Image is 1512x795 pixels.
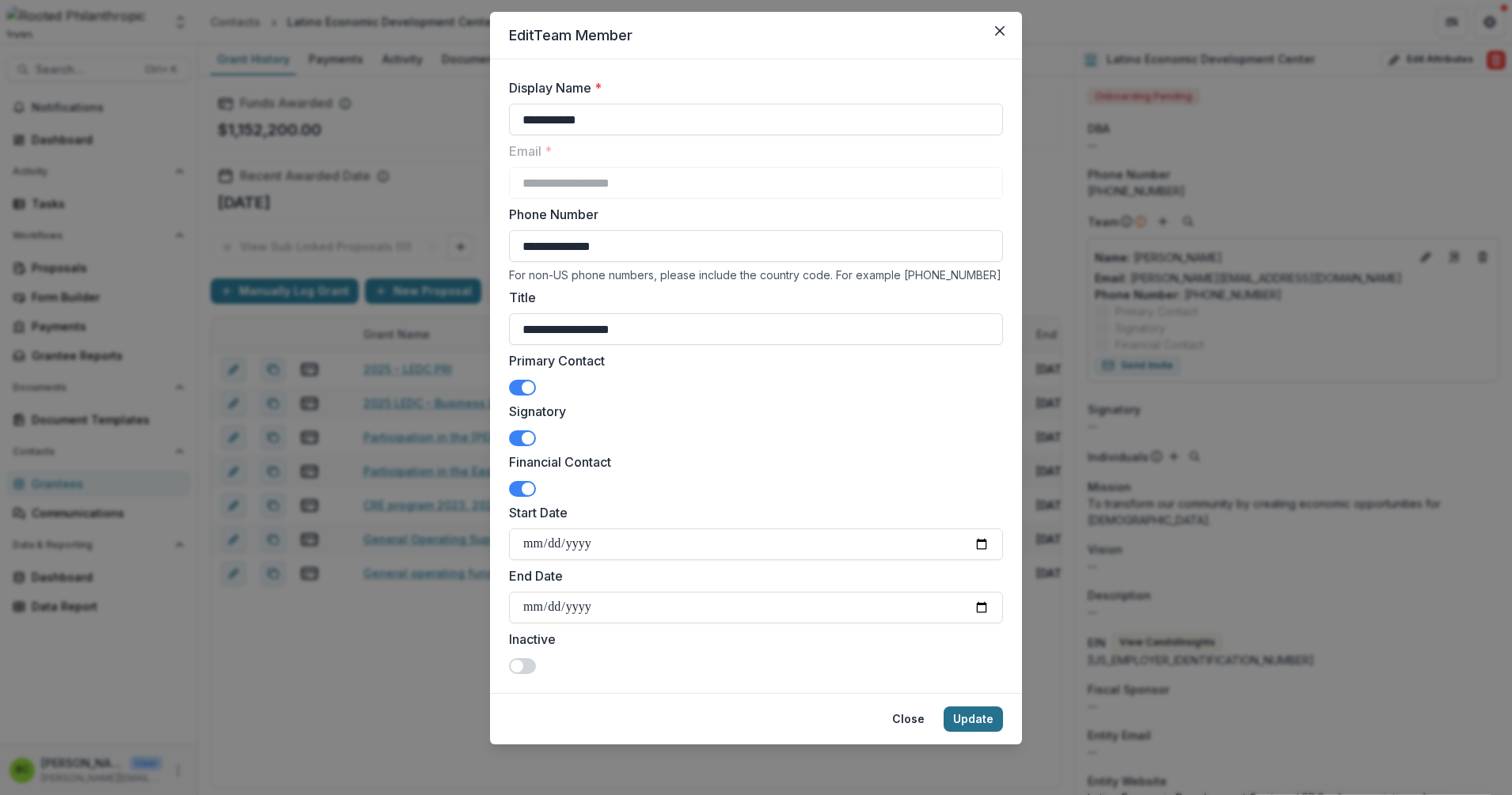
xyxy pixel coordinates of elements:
[509,452,993,471] label: Financial Contact
[490,12,1022,59] header: Edit Team Member
[509,288,993,307] label: Title
[509,630,993,649] label: Inactive
[509,142,993,161] label: Email
[509,78,993,97] label: Display Name
[987,18,1012,44] button: Close
[509,503,993,522] label: Start Date
[883,706,934,732] button: Close
[509,268,1003,282] div: For non-US phone numbers, please include the country code. For example [PHONE_NUMBER]
[509,566,993,585] label: End Date
[509,205,993,224] label: Phone Number
[509,402,993,421] label: Signatory
[509,351,993,370] label: Primary Contact
[944,706,1003,732] button: Update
